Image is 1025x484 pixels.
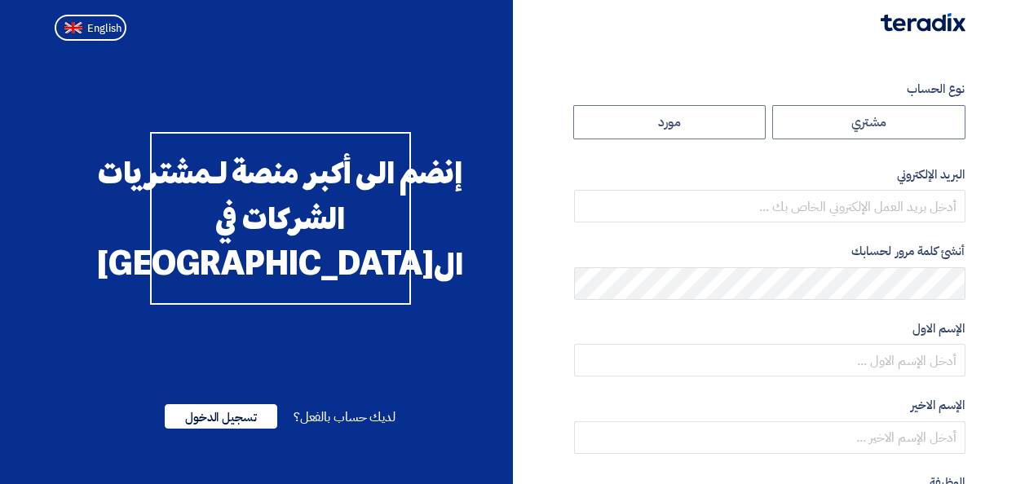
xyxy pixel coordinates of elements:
a: تسجيل الدخول [165,407,277,427]
span: تسجيل الدخول [165,404,277,429]
label: أنشئ كلمة مرور لحسابك [574,242,965,261]
label: مشتري [772,105,965,139]
label: نوع الحساب [574,80,965,99]
div: إنضم الى أكبر منصة لـمشتريات الشركات في ال[GEOGRAPHIC_DATA] [150,132,411,305]
span: English [87,23,121,34]
input: أدخل بريد العمل الإلكتروني الخاص بك ... [574,190,965,222]
input: أدخل الإسم الاخير ... [574,421,965,454]
label: الإسم الاخير [574,396,965,415]
label: الإسم الاول [574,319,965,338]
label: البريد الإلكتروني [574,165,965,184]
img: en-US.png [64,22,82,34]
span: لديك حساب بالفعل؟ [294,407,395,427]
label: مورد [573,105,767,139]
button: English [55,15,126,41]
input: أدخل الإسم الاول ... [574,344,965,376]
img: Teradix logo [881,13,965,32]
